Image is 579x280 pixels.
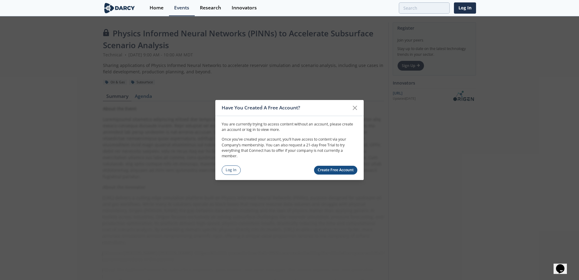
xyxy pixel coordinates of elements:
[174,5,189,10] div: Events
[554,256,573,274] iframe: chat widget
[222,102,349,114] div: Have You Created A Free Account?
[232,5,257,10] div: Innovators
[103,3,136,13] img: logo-wide.svg
[150,5,164,10] div: Home
[454,2,476,14] a: Log In
[200,5,221,10] div: Research
[222,121,357,132] p: You are currently trying to access content without an account, please create an account or log in...
[314,166,358,175] a: Create Free Account
[399,2,450,14] input: Advanced Search
[222,165,241,175] a: Log In
[222,137,357,159] p: Once you’ve created your account, you’ll have access to content via your Company’s membership. Yo...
